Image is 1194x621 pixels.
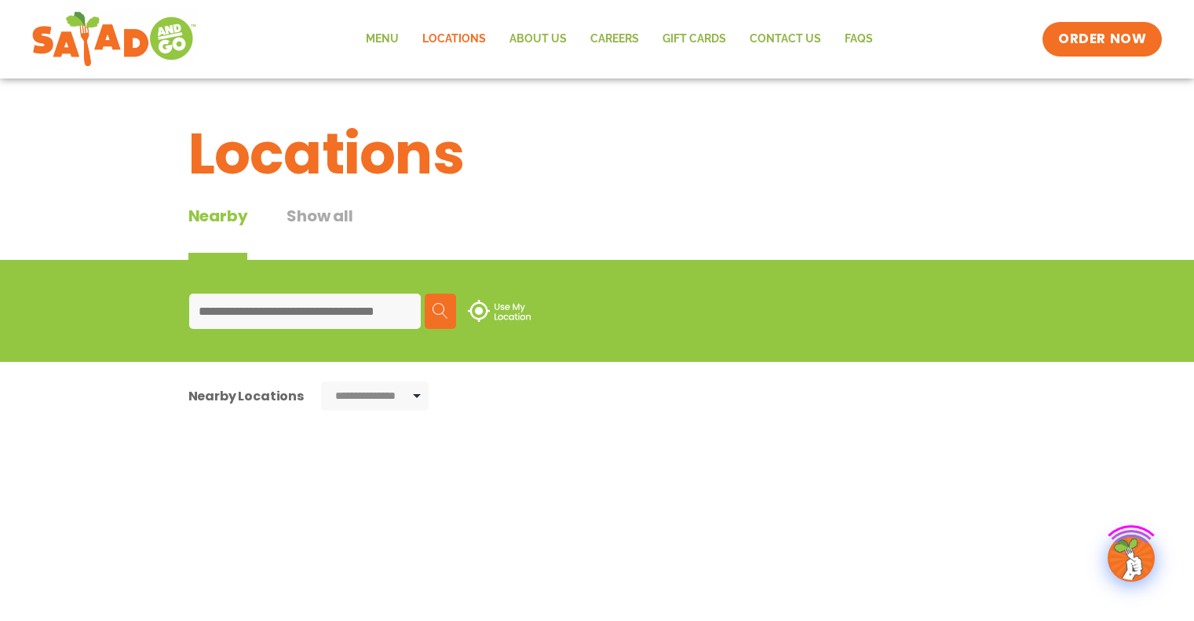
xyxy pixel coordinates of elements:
a: ORDER NOW [1042,22,1162,57]
a: Locations [411,21,498,57]
a: Menu [354,21,411,57]
a: Careers [579,21,651,57]
img: use-location.svg [468,300,531,322]
a: GIFT CARDS [651,21,738,57]
h1: Locations [188,111,1006,196]
a: About Us [498,21,579,57]
div: Nearby Locations [188,386,304,406]
img: new-SAG-logo-768×292 [31,8,197,71]
img: search.svg [433,303,448,319]
div: Nearby [188,204,248,260]
span: ORDER NOW [1058,30,1146,49]
a: Contact Us [738,21,833,57]
nav: Menu [354,21,885,57]
div: Tabbed content [188,204,393,260]
button: Show all [287,204,352,260]
a: FAQs [833,21,885,57]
